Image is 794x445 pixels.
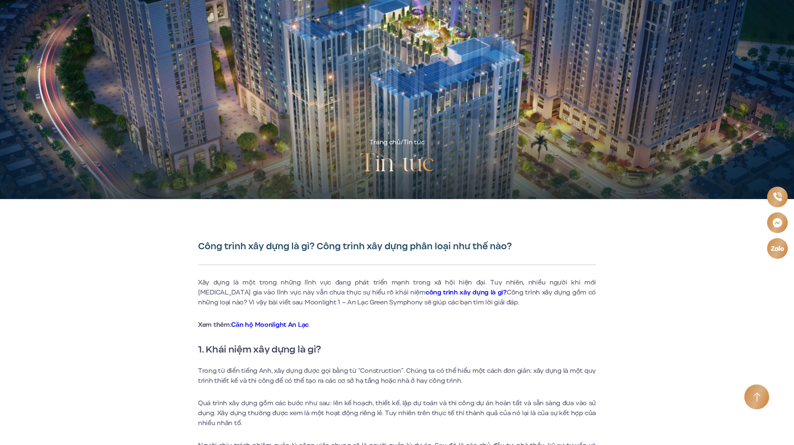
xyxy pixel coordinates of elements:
[198,277,596,307] p: Xây dựng là một trong những lĩnh vực đang phát triển mạnh trong xã hội hiện đại. Tuy nhiên, nhiều...
[360,148,434,181] h2: Tin tức
[231,320,309,329] a: Căn hộ Moonlight An Lạc
[198,320,309,329] strong: Xem thêm:
[753,392,760,402] img: Arrow icon
[369,138,400,147] a: Trang chủ
[198,398,596,428] p: Quá trình xây dựng gồm các bước như sau: lên kế hoạch, thiết kế, lập dự toán và thi công dự án ho...
[198,241,596,252] h1: Công trình xây dựng là gì? Công trình xây dựng phân loại như thế nào?
[770,244,784,252] img: Zalo icon
[369,138,424,148] div: /
[772,192,783,202] img: Phone icon
[771,216,784,229] img: Messenger icon
[403,138,425,147] span: Tin tức
[198,342,596,357] h2: 1. Khái niệm xây dựng là gì?
[198,366,596,386] p: Trong từ điển tiếng Anh, xây dựng được gọi bằng từ “Construction”. Chúng ta có thể hiểu một cách ...
[426,288,507,297] a: công trình xây dựng là gì?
